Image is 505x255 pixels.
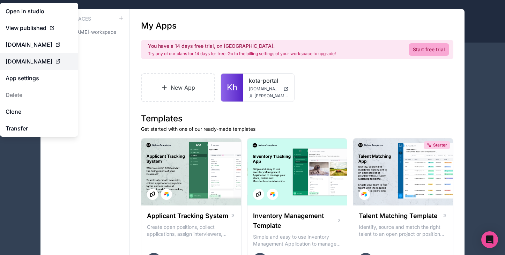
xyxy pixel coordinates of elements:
a: [PERSON_NAME]-workspace [46,26,124,38]
span: Starter [433,142,447,148]
a: Kh [221,74,243,102]
h2: You have a 14 days free trial, on [GEOGRAPHIC_DATA]. [148,43,336,50]
h1: Talent Matching Template [359,211,438,221]
span: [PERSON_NAME][EMAIL_ADDRESS][DOMAIN_NAME] [254,93,289,99]
span: [DOMAIN_NAME] [6,40,52,49]
a: New App [141,73,215,102]
a: Start free trial [409,43,449,56]
img: Airtable Logo [362,192,367,197]
h1: Applicant Tracking System [147,211,228,221]
span: [PERSON_NAME]-workspace [49,29,116,36]
h1: Inventory Management Template [253,211,337,231]
h1: Templates [141,113,453,124]
img: Airtable Logo [164,192,169,197]
p: Create open positions, collect applications, assign interviewers, centralise candidate feedback a... [147,224,236,238]
p: Identify, source and match the right talent to an open project or position with our Talent Matchi... [359,224,447,238]
span: View published [6,24,46,32]
span: [DOMAIN_NAME] [249,86,281,92]
div: Open Intercom Messenger [481,231,498,248]
a: [DOMAIN_NAME] [249,86,289,92]
p: Try any of our plans for 14 days for free. Go to the billing settings of your workspace to upgrade! [148,51,336,57]
a: kota-portal [249,76,289,85]
p: Get started with one of our ready-made templates [141,126,453,133]
p: Simple and easy to use Inventory Management Application to manage your stock, orders and Manufact... [253,233,342,247]
span: Kh [227,82,237,93]
span: [DOMAIN_NAME] [6,57,52,66]
img: Airtable Logo [270,192,275,197]
h1: My Apps [141,20,177,31]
